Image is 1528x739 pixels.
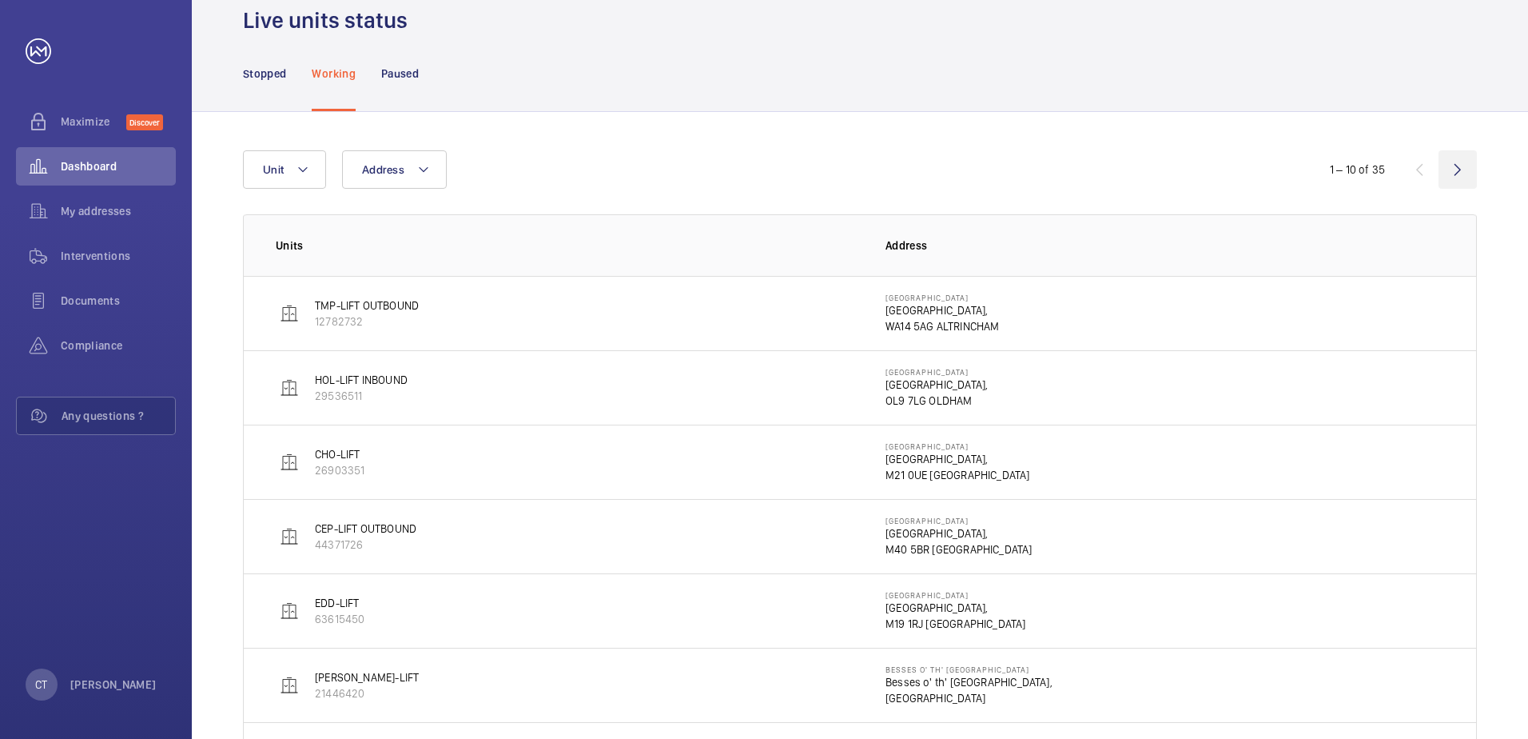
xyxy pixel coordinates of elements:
p: HOL-LIFT INBOUND [315,372,408,388]
p: TMP-LIFT OUTBOUND [315,298,419,314]
p: 29536511 [315,388,408,404]
span: Compliance [61,338,176,354]
img: elevator.svg [280,304,299,323]
span: Discover [126,114,163,130]
img: elevator.svg [280,378,299,397]
p: Working [312,66,355,82]
p: M19 1RJ [GEOGRAPHIC_DATA] [885,616,1026,632]
img: elevator.svg [280,601,299,621]
p: Address [885,238,1444,254]
p: [PERSON_NAME] [70,677,157,693]
p: OL9 7LG OLDHAM [885,393,988,409]
h1: Live units status [243,6,408,35]
p: EDD-LIFT [315,595,364,611]
p: [GEOGRAPHIC_DATA], [885,600,1026,616]
span: Unit [263,163,284,176]
button: Unit [243,150,326,189]
button: Address [342,150,447,189]
p: WA14 5AG ALTRINCHAM [885,318,999,334]
p: M40 5BR [GEOGRAPHIC_DATA] [885,541,1033,557]
p: [GEOGRAPHIC_DATA], [885,302,999,318]
p: CEP-LIFT OUTBOUND [315,521,416,537]
p: 26903351 [315,462,364,478]
p: [GEOGRAPHIC_DATA], [885,525,1033,541]
p: [PERSON_NAME]-LIFT [315,669,419,685]
img: elevator.svg [280,527,299,546]
p: [GEOGRAPHIC_DATA] [885,516,1033,525]
p: [GEOGRAPHIC_DATA] [885,367,988,377]
span: Address [362,163,404,176]
p: CT [35,677,47,693]
p: Units [276,238,860,254]
p: Stopped [243,66,286,82]
p: M21 0UE [GEOGRAPHIC_DATA] [885,467,1030,483]
p: [GEOGRAPHIC_DATA], [885,377,988,393]
span: My addresses [61,203,176,219]
img: elevator.svg [280,453,299,472]
span: Dashboard [61,158,176,174]
span: Any questions ? [62,408,175,424]
span: Maximize [61,114,126,130]
p: 21446420 [315,685,419,701]
p: [GEOGRAPHIC_DATA] [885,590,1026,600]
p: 12782732 [315,314,419,330]
p: [GEOGRAPHIC_DATA], [885,451,1030,467]
p: CHO-LIFT [315,446,364,462]
p: 44371726 [315,537,416,553]
p: 63615450 [315,611,364,627]
p: Paused [381,66,419,82]
p: Besses o' th' [GEOGRAPHIC_DATA], [885,674,1052,690]
p: [GEOGRAPHIC_DATA] [885,690,1052,706]
span: Documents [61,293,176,309]
p: Besses o' th' [GEOGRAPHIC_DATA] [885,665,1052,674]
img: elevator.svg [280,676,299,695]
span: Interventions [61,248,176,264]
p: [GEOGRAPHIC_DATA] [885,293,999,302]
p: [GEOGRAPHIC_DATA] [885,441,1030,451]
div: 1 – 10 of 35 [1330,162,1385,178]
